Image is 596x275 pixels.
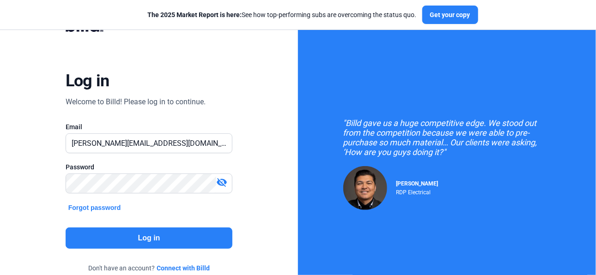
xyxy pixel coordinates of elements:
button: Forgot password [66,203,124,213]
button: Get your copy [422,6,478,24]
div: Don't have an account? [66,263,232,273]
div: Password [66,162,232,172]
div: RDP Electrical [396,187,438,196]
div: "Billd gave us a huge competitive edge. We stood out from the competition because we were able to... [343,118,551,157]
button: Log in [66,227,232,249]
div: Log in [66,71,109,91]
div: Email [66,122,232,132]
a: Connect with Billd [157,263,210,273]
span: [PERSON_NAME] [396,180,438,187]
span: The 2025 Market Report is here: [148,11,242,18]
div: Welcome to Billd! Please log in to continue. [66,96,206,108]
div: See how top-performing subs are overcoming the status quo. [148,10,417,19]
mat-icon: visibility_off [216,177,227,188]
img: Raul Pacheco [343,166,387,210]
